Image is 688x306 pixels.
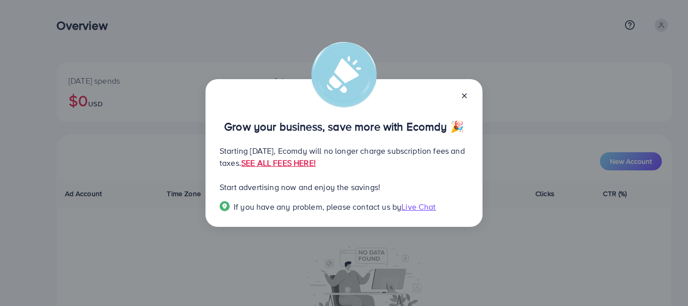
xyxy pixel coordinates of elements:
[311,42,377,107] img: alert
[220,181,468,193] p: Start advertising now and enjoy the savings!
[241,157,316,168] a: SEE ALL FEES HERE!
[220,201,230,211] img: Popup guide
[401,201,436,212] span: Live Chat
[234,201,401,212] span: If you have any problem, please contact us by
[220,120,468,133] p: Grow your business, save more with Ecomdy 🎉
[220,145,468,169] p: Starting [DATE], Ecomdy will no longer charge subscription fees and taxes.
